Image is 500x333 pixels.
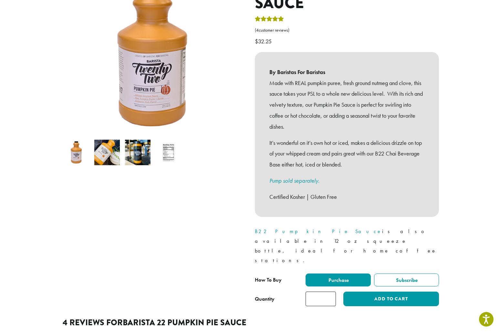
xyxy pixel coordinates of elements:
[64,140,89,165] img: Barista 22 Pumpkin Pie Sauce
[269,177,319,184] a: Pump sold separately.
[343,292,439,306] button: Add to cart
[395,277,418,284] span: Subscribe
[269,137,424,170] p: It’s wonderful on it’s own hot or iced, makes a delicious drizzle on top of your whipped cream an...
[255,227,439,265] p: is also available in 12 oz squeeze bottle, ideal for home coffee stations.
[255,38,273,45] bdi: 32.25
[125,140,151,165] img: Barista 22 Pumpkin Pie Sauce - Image 3
[63,318,437,328] h2: 4 reviews for
[269,78,424,132] p: Made with REAL pumpkin puree, fresh ground nutmeg and clove, this sauce takes your PSL to a whole...
[306,292,336,306] input: Product quantity
[328,277,349,284] span: Purchase
[255,27,439,34] a: (4customer reviews)
[256,27,259,33] span: 4
[269,191,424,202] p: Certified Kosher | Gluten Free
[269,67,424,78] b: By Baristas For Baristas
[156,140,181,165] img: Barista 22 Pumpkin Pie Sauce - Image 4
[94,140,120,165] img: Barista 22 Pumpkin Pie Sauce - Image 2
[255,295,275,303] div: Quantity
[255,228,382,235] a: B22 Pumpkin Pie Sauce
[123,317,246,328] span: Barista 22 Pumpkin Pie Sauce
[255,276,282,283] span: How To Buy
[255,15,284,25] div: Rated 5.00 out of 5
[255,38,258,45] span: $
